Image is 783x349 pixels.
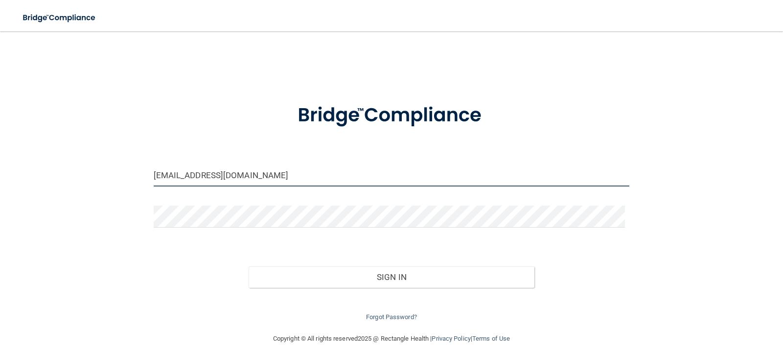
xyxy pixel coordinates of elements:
a: Forgot Password? [366,313,417,321]
button: Sign In [249,266,534,288]
img: bridge_compliance_login_screen.278c3ca4.svg [15,8,105,28]
img: bridge_compliance_login_screen.278c3ca4.svg [277,90,506,141]
iframe: Drift Widget Chat Controller [614,293,771,332]
a: Privacy Policy [432,335,470,342]
a: Terms of Use [472,335,510,342]
input: Email [154,164,630,186]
